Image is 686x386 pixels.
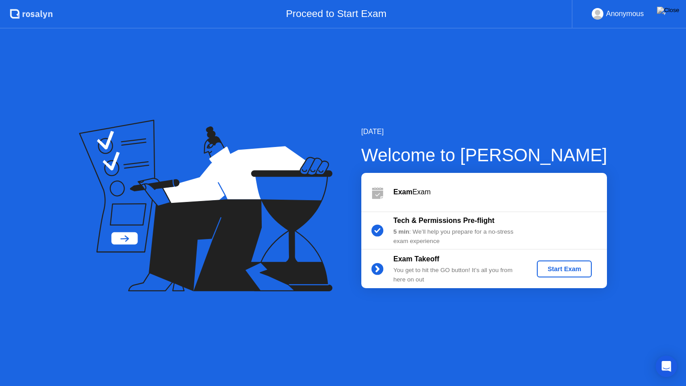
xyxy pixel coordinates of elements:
div: Exam [393,187,607,197]
div: : We’ll help you prepare for a no-stress exam experience [393,227,522,246]
img: Close [657,7,679,14]
div: Anonymous [606,8,644,20]
div: Welcome to [PERSON_NAME] [361,142,607,168]
b: Exam Takeoff [393,255,439,263]
div: Open Intercom Messenger [656,356,677,377]
div: [DATE] [361,126,607,137]
button: Start Exam [537,260,592,277]
div: Start Exam [540,265,588,273]
b: Exam [393,188,413,196]
b: 5 min [393,228,410,235]
div: You get to hit the GO button! It’s all you from here on out [393,266,522,284]
b: Tech & Permissions Pre-flight [393,217,494,224]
